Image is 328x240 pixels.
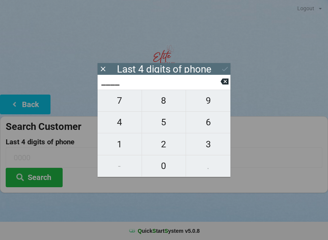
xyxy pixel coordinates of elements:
button: 8 [142,90,186,112]
span: 3 [186,136,230,152]
button: 0 [142,155,186,177]
button: 3 [186,133,230,155]
button: 5 [142,112,186,133]
button: 6 [186,112,230,133]
button: 1 [98,133,142,155]
div: Last 4 digits of phone [117,65,211,73]
button: 2 [142,133,186,155]
span: 1 [98,136,142,152]
span: 0 [142,158,186,174]
span: 6 [186,114,230,130]
span: 5 [142,114,186,130]
span: 8 [142,93,186,109]
span: 4 [98,114,142,130]
span: 7 [98,93,142,109]
button: 4 [98,112,142,133]
button: 9 [186,90,230,112]
span: 9 [186,93,230,109]
span: 2 [142,136,186,152]
button: 7 [98,90,142,112]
